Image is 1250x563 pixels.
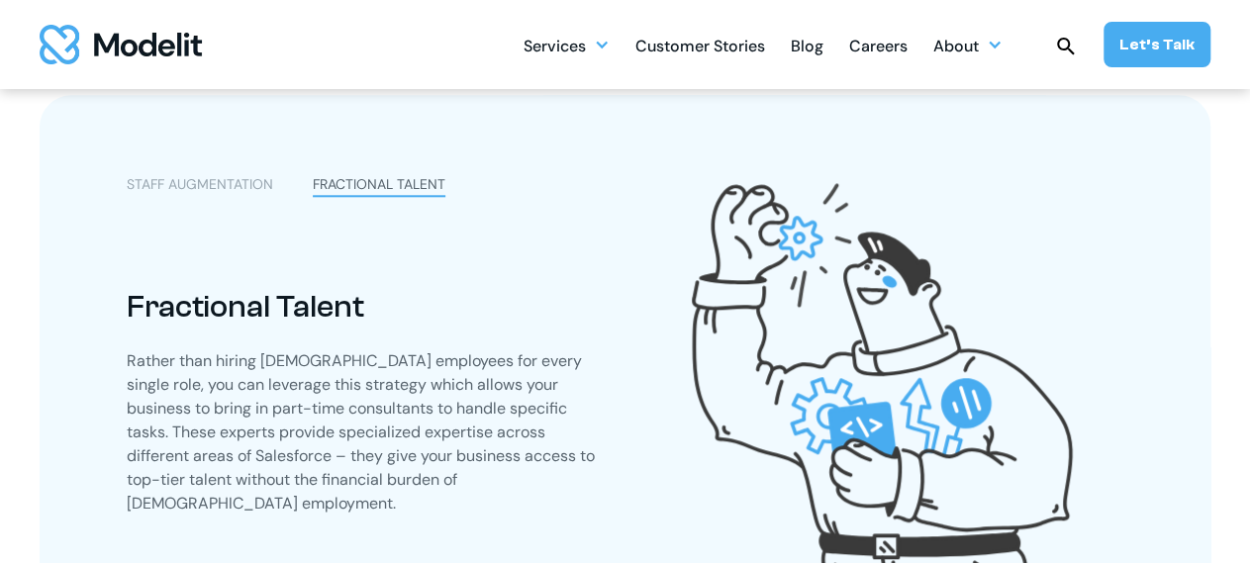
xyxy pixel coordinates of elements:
div: Services [524,29,586,67]
div: About [933,29,979,67]
a: home [40,25,202,64]
div: Fractional Talent [127,288,604,326]
div: About [933,26,1003,64]
p: Rather than hiring [DEMOGRAPHIC_DATA] employees for every single role, you can leverage this stra... [127,349,604,516]
div: FRACTIONAL TALENT [313,174,445,195]
div: Services [524,26,610,64]
img: modelit logo [40,25,202,64]
a: Careers [849,26,908,64]
div: Let’s Talk [1119,34,1195,55]
div: STAFF AUGMENTATION [127,174,273,195]
a: Let’s Talk [1104,22,1210,67]
a: Customer Stories [635,26,765,64]
div: Careers [849,29,908,67]
div: Blog [791,29,823,67]
a: Blog [791,26,823,64]
div: Customer Stories [635,29,765,67]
